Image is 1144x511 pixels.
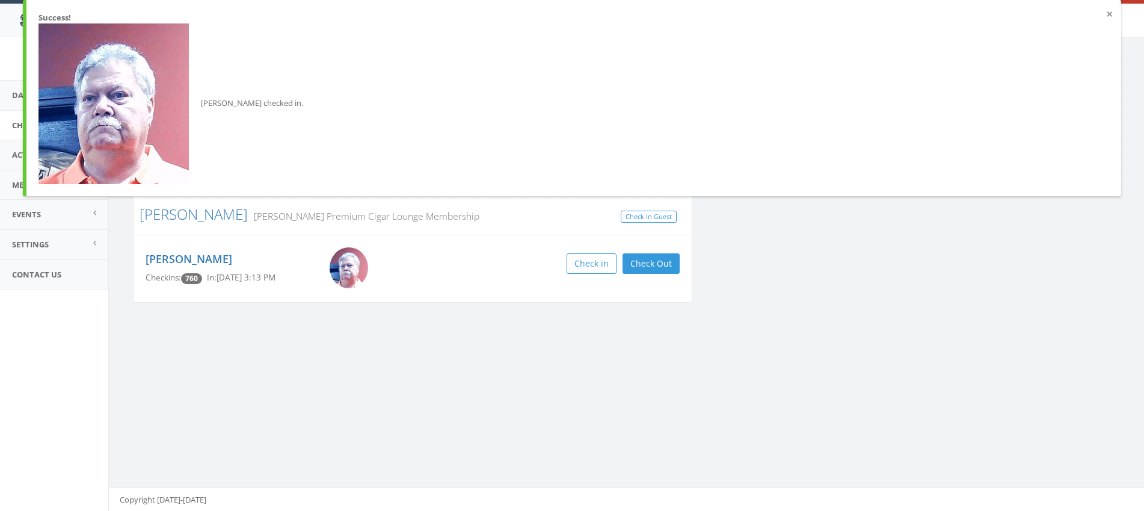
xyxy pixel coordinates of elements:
div: [PERSON_NAME] checked in. [38,23,1109,184]
span: Members [12,179,50,190]
span: Events [12,209,41,220]
a: [PERSON_NAME] [140,204,248,224]
button: × [1106,8,1113,20]
span: Checkin count [181,273,202,284]
img: speedin_logo.png [14,9,89,31]
button: Check Out [623,253,680,274]
a: Check In Guest [621,211,677,223]
div: Success! [38,12,1109,23]
span: In: [DATE] 3:13 PM [207,272,275,283]
img: Big_Mike.jpg [38,23,189,184]
span: Contact Us [12,269,61,280]
img: Big_Mike.jpg [330,247,368,288]
span: Settings [12,239,49,250]
small: [PERSON_NAME] Premium Cigar Lounge Membership [248,209,479,223]
span: Checkins: [146,272,181,283]
button: Check in [567,253,617,274]
a: [PERSON_NAME] [146,252,232,266]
